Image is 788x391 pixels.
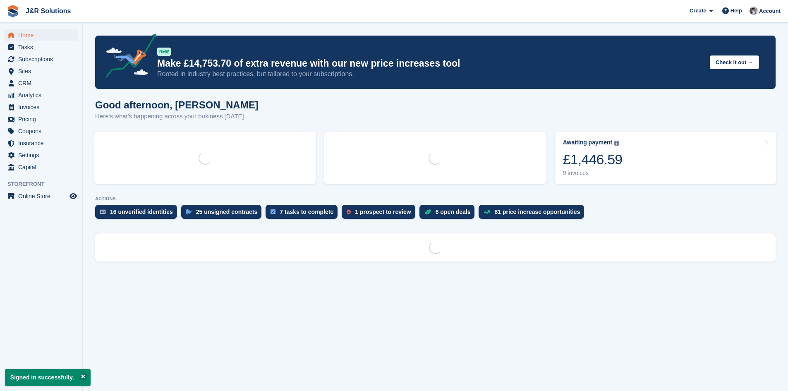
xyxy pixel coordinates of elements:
[196,209,258,215] div: 25 unsigned contracts
[181,205,266,223] a: 25 unsigned contracts
[419,205,479,223] a: 6 open deals
[563,139,613,146] div: Awaiting payment
[342,205,419,223] a: 1 prospect to review
[4,113,78,125] a: menu
[186,209,192,214] img: contract_signature_icon-13c848040528278c33f63329250d36e43548de30e8caae1d1a13099fd9432cc5.svg
[563,151,623,168] div: £1,446.59
[710,55,759,69] button: Check it out →
[4,149,78,161] a: menu
[4,137,78,149] a: menu
[484,210,490,214] img: price_increase_opportunities-93ffe204e8149a01c8c9dc8f82e8f89637d9d84a8eef4429ea346261dce0b2c0.svg
[110,209,173,215] div: 16 unverified identities
[4,77,78,89] a: menu
[759,7,781,15] span: Account
[22,4,74,18] a: J&R Solutions
[690,7,706,15] span: Create
[18,149,68,161] span: Settings
[18,41,68,53] span: Tasks
[563,170,623,177] div: 9 invoices
[750,7,758,15] img: Steve Revell
[18,53,68,65] span: Subscriptions
[355,209,411,215] div: 1 prospect to review
[4,125,78,137] a: menu
[18,161,68,173] span: Capital
[157,70,703,79] p: Rooted in industry best practices, but tailored to your subscriptions.
[18,113,68,125] span: Pricing
[271,209,275,214] img: task-75834270c22a3079a89374b754ae025e5fb1db73e45f91037f5363f120a921f8.svg
[18,101,68,113] span: Invoices
[18,125,68,137] span: Coupons
[99,34,157,81] img: price-adjustments-announcement-icon-8257ccfd72463d97f412b2fc003d46551f7dbcb40ab6d574587a9cd5c0d94...
[18,65,68,77] span: Sites
[424,209,431,215] img: deal-1b604bf984904fb50ccaf53a9ad4b4a5d6e5aea283cecdc64d6e3604feb123c2.svg
[95,196,776,201] p: ACTIONS
[4,41,78,53] a: menu
[4,29,78,41] a: menu
[95,112,259,121] p: Here's what's happening across your business [DATE]
[494,209,580,215] div: 81 price increase opportunities
[18,29,68,41] span: Home
[731,7,742,15] span: Help
[280,209,333,215] div: 7 tasks to complete
[266,205,342,223] a: 7 tasks to complete
[5,369,91,386] p: Signed in successfully.
[7,5,19,17] img: stora-icon-8386f47178a22dfd0bd8f6a31ec36ba5ce8667c1dd55bd0f319d3a0aa187defe.svg
[4,65,78,77] a: menu
[555,132,776,184] a: Awaiting payment £1,446.59 9 invoices
[7,180,82,188] span: Storefront
[436,209,471,215] div: 6 open deals
[157,48,171,56] div: NEW
[4,161,78,173] a: menu
[4,101,78,113] a: menu
[18,77,68,89] span: CRM
[614,141,619,146] img: icon-info-grey-7440780725fd019a000dd9b08b2336e03edf1995a4989e88bcd33f0948082b44.svg
[18,190,68,202] span: Online Store
[95,99,259,110] h1: Good afternoon, [PERSON_NAME]
[4,190,78,202] a: menu
[68,191,78,201] a: Preview store
[100,209,106,214] img: verify_identity-adf6edd0f0f0b5bbfe63781bf79b02c33cf7c696d77639b501bdc392416b5a36.svg
[18,137,68,149] span: Insurance
[95,205,181,223] a: 16 unverified identities
[4,89,78,101] a: menu
[157,58,703,70] p: Make £14,753.70 of extra revenue with our new price increases tool
[4,53,78,65] a: menu
[18,89,68,101] span: Analytics
[347,209,351,214] img: prospect-51fa495bee0391a8d652442698ab0144808aea92771e9ea1ae160a38d050c398.svg
[479,205,588,223] a: 81 price increase opportunities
